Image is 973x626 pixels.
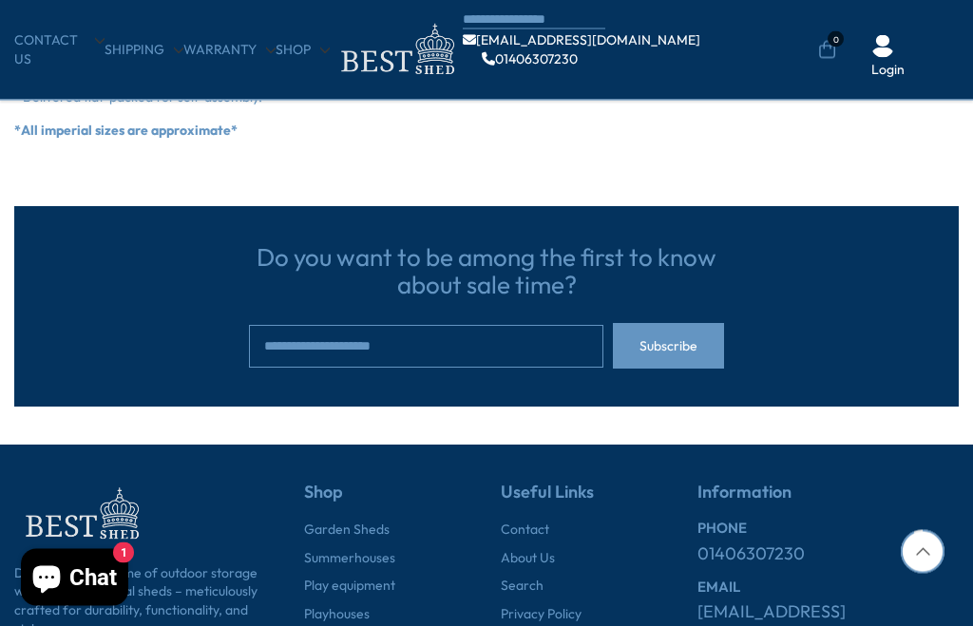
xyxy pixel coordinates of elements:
h3: Do you want to be among the first to know about sale time? [249,245,724,299]
a: Search [501,578,544,597]
a: [EMAIL_ADDRESS][DOMAIN_NAME] [463,33,700,47]
a: Privacy Policy [501,606,582,625]
a: Shipping [105,41,183,60]
a: Playhouses [304,606,370,625]
a: 0 [818,41,836,60]
a: Play equipment [304,578,395,597]
a: Garden Sheds [304,522,390,541]
a: 01406307230 [697,542,805,566]
button: Subscribe [613,324,724,370]
span: Subscribe [639,340,697,353]
h6: EMAIL [697,580,959,597]
a: 01406307230 [482,52,578,66]
img: logo [330,19,463,81]
h6: PHONE [697,522,959,538]
a: Login [871,61,905,80]
h5: Information [697,484,959,522]
h5: Useful Links [501,484,674,522]
a: CONTACT US [14,31,105,68]
a: Contact [501,522,549,541]
a: Summerhouses [304,550,395,569]
a: About Us [501,550,555,569]
h5: Shop [304,484,477,522]
strong: *All imperial sizes are approximate* [14,123,238,140]
span: 0 [828,31,844,47]
inbox-online-store-chat: Shopify online store chat [15,549,134,611]
a: Warranty [183,41,276,60]
img: footer-logo [14,484,147,545]
a: Shop [276,41,330,60]
img: User Icon [871,35,894,58]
